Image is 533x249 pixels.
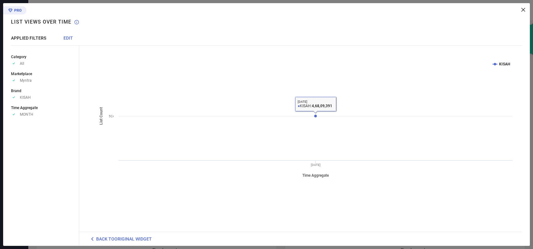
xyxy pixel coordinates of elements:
text: 5Cr [109,114,114,118]
h1: List Views over time [11,19,71,25]
span: MONTH [20,112,33,117]
span: APPLIED FILTERS [11,36,46,41]
span: EDIT [63,36,73,41]
text: [DATE] [311,163,321,167]
span: Category [11,55,26,59]
span: Myntra [20,78,32,83]
span: Marketplace [11,72,32,76]
span: BACK TO ORIGINAL WIDGET [96,236,152,241]
span: Time Aggregate [11,106,38,110]
div: Premium [3,6,26,16]
tspan: List Count [99,107,103,125]
tspan: Time Aggregate [302,173,329,178]
span: Brand [11,89,21,93]
span: KISAH [20,95,31,100]
text: KISAH [499,62,510,66]
span: All [20,61,24,66]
